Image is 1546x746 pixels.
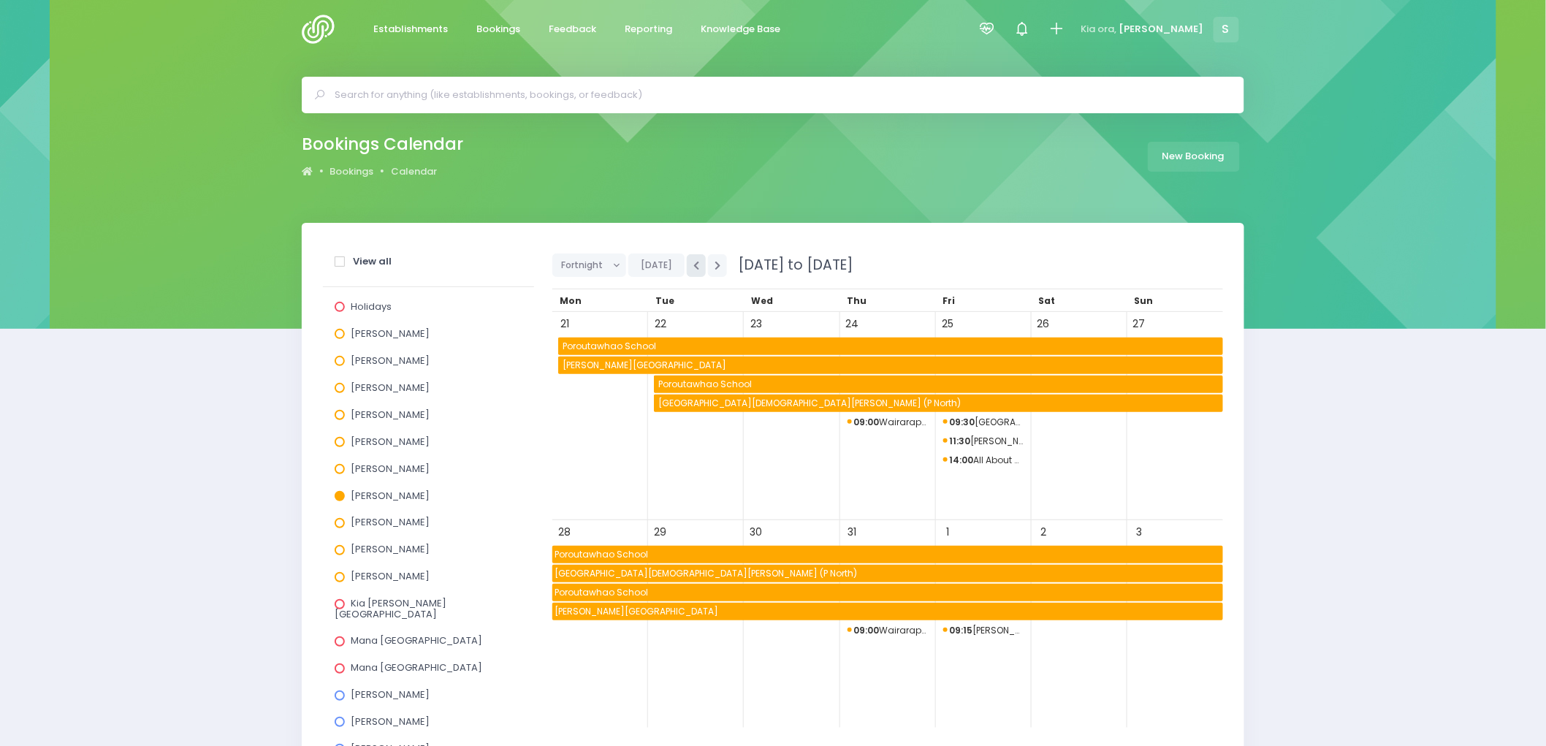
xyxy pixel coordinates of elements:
span: [PERSON_NAME] [351,569,430,583]
a: Calendar [391,164,437,179]
span: Poroutawhao School [552,546,1222,563]
span: 24 [842,314,862,334]
span: 30 [746,522,766,542]
h2: Bookings Calendar [302,134,463,154]
span: 23 [746,314,766,334]
img: Logo [302,15,343,44]
span: 1 [938,522,958,542]
span: [PERSON_NAME] [351,688,430,701]
span: [PERSON_NAME] [351,435,430,449]
input: Search for anything (like establishments, bookings, or feedback) [335,84,1224,106]
strong: View all [353,254,392,268]
strong: 09:00 [854,624,880,636]
strong: 09:15 [950,624,973,636]
span: [PERSON_NAME] [351,715,430,728]
span: 21 [555,314,574,334]
span: Holidays [351,300,392,313]
span: Wairarapa Youth Strategy [848,414,929,431]
span: All About Children _Marton [943,452,1024,469]
span: Poroutawhao School [656,376,1222,393]
span: Sun [1135,294,1154,307]
a: New Booking [1148,142,1240,172]
span: Our Lady of Lourdes School (P North) [656,395,1222,412]
strong: 09:30 [950,416,975,428]
button: [DATE] [628,254,685,277]
span: Mana [GEOGRAPHIC_DATA] [351,633,482,647]
span: [PERSON_NAME] [351,354,430,368]
span: [PERSON_NAME] [351,327,430,340]
span: Mana [GEOGRAPHIC_DATA] [351,661,482,674]
span: Kia [PERSON_NAME][GEOGRAPHIC_DATA] [335,596,446,620]
a: Establishments [362,15,460,44]
span: Reporting [625,22,673,37]
span: Wairarapa Youth Strategy [848,622,929,639]
span: [PERSON_NAME] [351,489,430,503]
span: 25 [938,314,958,334]
strong: 14:00 [950,454,974,466]
span: Kia ora, [1081,22,1116,37]
span: Wed [751,294,773,307]
a: Knowledge Base [689,15,793,44]
span: [PERSON_NAME] [351,515,430,529]
a: Bookings [330,164,374,179]
a: Reporting [613,15,685,44]
span: 31 [842,522,862,542]
span: [PERSON_NAME] [1119,22,1204,37]
span: [PERSON_NAME] [351,462,430,476]
span: 28 [555,522,574,542]
span: Ballance School [943,622,1024,639]
strong: 09:00 [854,416,880,428]
a: Feedback [537,15,609,44]
span: Feedback [549,22,597,37]
span: Fri [943,294,956,307]
span: Glen Oroua School [552,603,1222,620]
span: Follett Street Kindergarten [943,433,1024,450]
button: Fortnight [552,254,626,277]
span: Establishments [374,22,449,37]
span: Poroutawhao School [560,338,1222,355]
span: Sat [1039,294,1056,307]
span: 3 [1130,522,1149,542]
span: [PERSON_NAME] [351,542,430,556]
span: [PERSON_NAME] [351,381,430,395]
span: Thu [848,294,867,307]
span: Mon [560,294,582,307]
span: Knowledge Base [701,22,781,37]
span: 22 [650,314,670,334]
span: Bookings [477,22,521,37]
span: Tue [655,294,674,307]
span: 26 [1034,314,1054,334]
a: Bookings [465,15,533,44]
span: Marton Junction School [943,414,1024,431]
span: S [1214,17,1239,42]
span: 29 [650,522,670,542]
span: Poroutawhao School [552,584,1222,601]
span: 27 [1130,314,1149,334]
span: Glen Oroua School [560,357,1222,374]
span: 2 [1034,522,1054,542]
span: [DATE] to [DATE] [729,255,853,275]
strong: 11:30 [950,435,971,447]
span: [PERSON_NAME] [351,408,430,422]
span: Fortnight [561,254,606,276]
span: Our Lady of Lourdes School (P North) [552,565,1222,582]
